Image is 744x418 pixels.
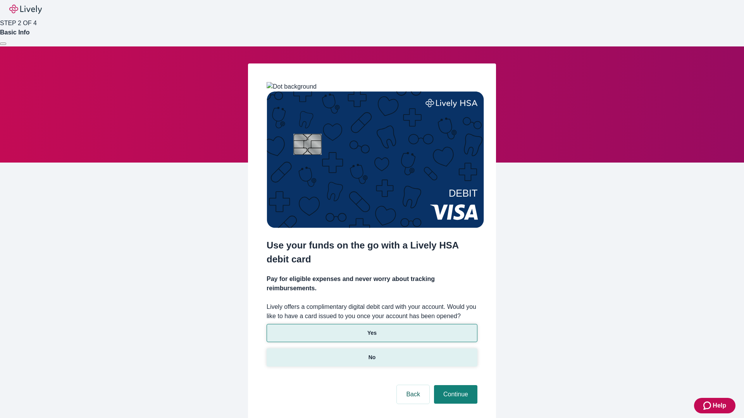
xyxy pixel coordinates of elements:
[267,91,484,228] img: Debit card
[434,385,477,404] button: Continue
[267,238,477,266] h2: Use your funds on the go with a Lively HSA debit card
[369,353,376,361] p: No
[397,385,429,404] button: Back
[267,348,477,367] button: No
[703,401,713,410] svg: Zendesk support icon
[713,401,726,410] span: Help
[267,302,477,321] label: Lively offers a complimentary digital debit card with your account. Would you like to have a card...
[267,324,477,342] button: Yes
[694,398,735,413] button: Zendesk support iconHelp
[267,274,477,293] h4: Pay for eligible expenses and never worry about tracking reimbursements.
[367,329,377,337] p: Yes
[9,5,42,14] img: Lively
[267,82,317,91] img: Dot background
